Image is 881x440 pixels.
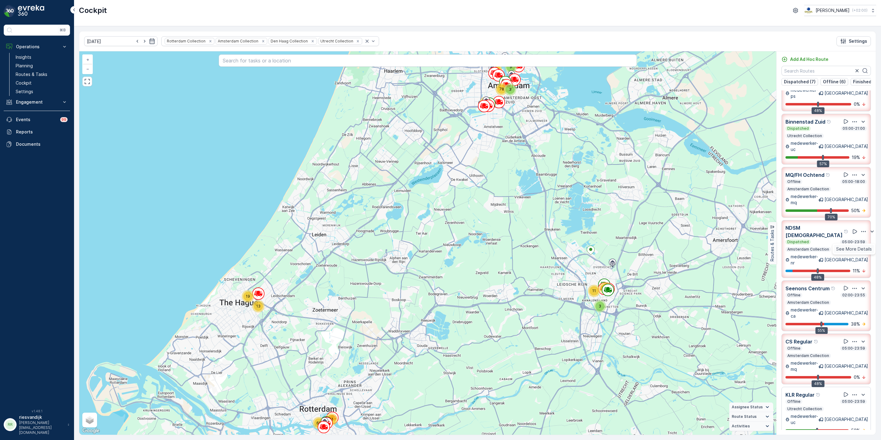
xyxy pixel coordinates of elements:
[16,129,68,135] p: Reports
[4,138,70,150] a: Documents
[852,8,867,13] p: ( +02:00 )
[817,161,829,167] div: 57%
[16,63,33,69] p: Planning
[831,286,836,291] div: Help Tooltip Icon
[729,402,773,412] summary: Assignee Status
[599,282,612,294] div: 39
[269,38,309,44] div: Den Haag Collection
[826,172,831,177] div: Help Tooltip Icon
[811,274,824,281] div: 48%
[4,409,70,413] span: v 1.48.1
[836,36,871,46] button: Settings
[787,179,801,184] p: Offline
[242,290,254,303] div: 19
[841,399,866,404] p: 05:00-23:59
[732,424,750,429] span: Activities
[16,44,58,50] p: Operations
[841,240,866,244] p: 05:00-23:59
[732,405,763,410] span: Assignee Status
[824,143,868,149] p: [GEOGRAPHIC_DATA]
[816,392,821,397] div: Help Tooltip Icon
[594,300,606,312] div: 3
[825,214,838,220] div: 70%
[824,90,868,96] p: [GEOGRAPHIC_DATA]
[19,414,65,420] p: riesvandijk
[313,417,325,429] div: 60
[851,78,881,85] button: Finished (7)
[824,363,868,369] p: [GEOGRAPHIC_DATA]
[84,36,158,46] input: dd/mm/yyyy
[787,346,801,351] p: Offline
[791,193,819,206] p: medewerker-mq
[13,87,70,96] a: Settings
[207,39,214,44] div: Remove Rotterdam Collection
[787,247,830,252] p: Amsterdam Collection
[836,246,872,252] span: See More Details
[815,327,828,334] div: 55%
[787,126,809,131] p: Dispatched
[812,380,824,387] div: 48%
[853,79,878,85] p: Finished (7)
[851,321,860,327] p: 38 %
[827,119,832,124] div: Help Tooltip Icon
[854,101,860,107] p: 0 %
[325,413,338,426] div: 11
[165,38,206,44] div: Rotterdam Collection
[599,304,601,308] span: 3
[354,39,361,44] div: Remove Utrecht Collection
[781,66,871,76] input: Search Routes
[781,78,818,85] button: Dispatched (7)
[246,294,250,299] span: 19
[785,224,843,239] p: NDSM [DEMOGRAPHIC_DATA]
[16,99,58,105] p: Engagement
[787,133,823,138] p: Utrecht Collection
[592,288,596,293] span: 11
[19,420,65,435] p: [PERSON_NAME][EMAIL_ADDRESS][DOMAIN_NAME]
[60,28,66,33] p: ⌘B
[16,89,33,95] p: Settings
[61,117,66,122] p: 99
[844,229,849,234] div: Help Tooltip Icon
[851,427,860,434] p: 50 %
[832,244,875,255] ul: Menu
[4,113,70,126] a: Events99
[824,416,868,422] p: [GEOGRAPHIC_DATA]
[16,117,57,123] p: Events
[785,338,812,345] p: CS Regular
[4,96,70,108] button: Engagement
[823,79,846,85] p: Offline (6)
[791,360,819,372] p: medewerker-mq
[842,179,866,184] p: 05:00-18:00
[83,55,92,64] a: Zoom In
[852,154,860,161] p: 19 %
[86,66,89,71] span: −
[851,208,860,214] p: 50 %
[729,412,773,422] summary: Route Status
[495,83,508,95] div: 78
[4,126,70,138] a: Reports
[16,71,47,77] p: Routes & Tasks
[4,5,16,17] img: logo
[787,399,801,404] p: Offline
[219,54,637,67] input: Search for tasks or a location
[732,414,757,419] span: Route Status
[787,293,801,298] p: Offline
[785,171,824,179] p: MQ/FH Ochtend
[260,39,267,44] div: Remove Amsterdam Collection
[814,339,819,344] div: Help Tooltip Icon
[804,5,876,16] button: [PERSON_NAME](+02:00)
[13,53,70,61] a: Insights
[16,141,68,147] p: Documents
[5,420,15,430] div: RR
[791,413,819,426] p: medewerker-uc
[853,268,860,274] p: 11 %
[81,427,101,435] a: Open this area in Google Maps (opens a new window)
[787,300,830,305] p: Amsterdam Collection
[86,57,89,62] span: +
[816,7,850,14] p: [PERSON_NAME]
[804,7,813,14] img: basis-logo_rgb2x.png
[791,140,819,153] p: medewerker-uc
[849,38,867,44] p: Settings
[791,307,819,319] p: medewerker-ca
[769,230,775,261] p: Routes & Tasks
